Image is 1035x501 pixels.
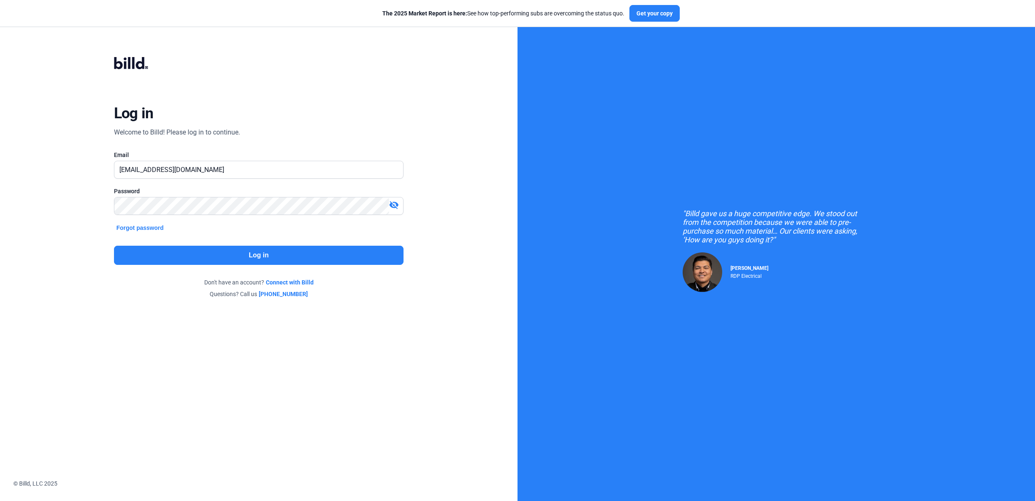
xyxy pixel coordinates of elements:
span: [PERSON_NAME] [730,265,768,271]
div: RDP Electrical [730,271,768,279]
div: Questions? Call us [114,290,404,298]
div: "Billd gave us a huge competitive edge. We stood out from the competition because we were able to... [683,209,870,244]
div: Welcome to Billd! Please log in to continue. [114,127,240,137]
div: Don't have an account? [114,278,404,287]
button: Forgot password [114,223,166,232]
span: The 2025 Market Report is here: [382,10,467,17]
a: [PHONE_NUMBER] [259,290,308,298]
button: Get your copy [629,5,680,22]
div: See how top-performing subs are overcoming the status quo. [382,9,624,17]
img: Raul Pacheco [683,252,722,292]
div: Log in [114,104,154,122]
div: Password [114,187,404,195]
mat-icon: visibility_off [389,200,399,210]
button: Log in [114,246,404,265]
a: Connect with Billd [266,278,314,287]
div: Email [114,151,404,159]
